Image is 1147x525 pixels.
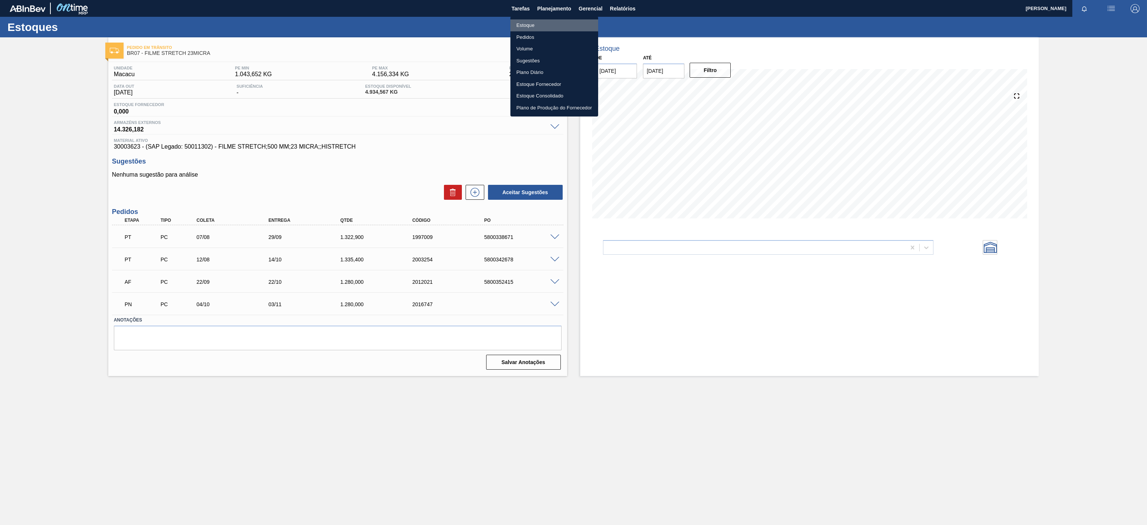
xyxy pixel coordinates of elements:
a: Plano de Produção do Fornecedor [510,102,598,114]
a: Sugestões [510,55,598,67]
a: Estoque Consolidado [510,90,598,102]
a: Volume [510,43,598,55]
a: Estoque Fornecedor [510,78,598,90]
a: Estoque [510,19,598,31]
a: Pedidos [510,31,598,43]
a: Plano Diário [510,66,598,78]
